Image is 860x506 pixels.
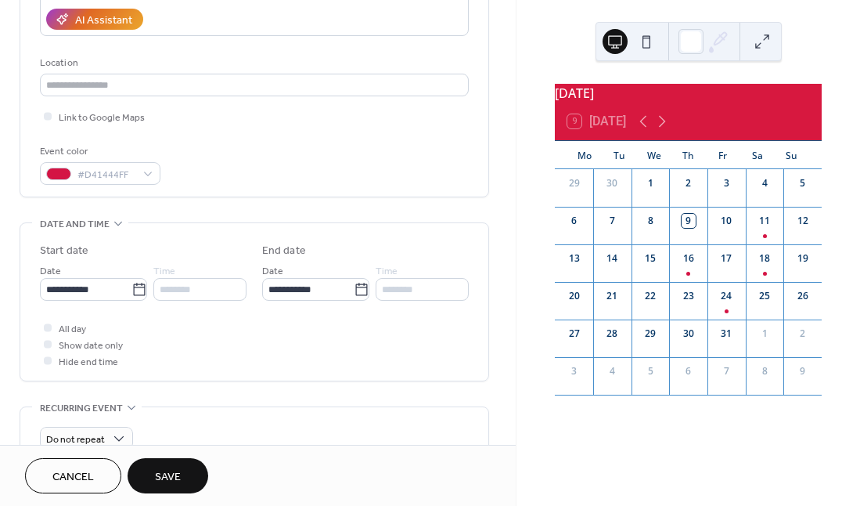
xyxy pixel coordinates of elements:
[567,141,602,169] div: Mo
[682,289,696,303] div: 23
[59,110,145,126] span: Link to Google Maps
[155,469,181,486] span: Save
[719,214,733,228] div: 10
[643,176,657,190] div: 1
[682,176,696,190] div: 2
[757,289,772,303] div: 25
[719,289,733,303] div: 24
[46,431,105,449] span: Do not repeat
[555,84,822,103] div: [DATE]
[682,327,696,341] div: 30
[52,469,94,486] span: Cancel
[605,289,619,303] div: 21
[75,13,132,29] div: AI Assistant
[46,9,143,30] button: AI Assistant
[796,251,810,266] div: 19
[40,400,123,417] span: Recurring event
[706,141,740,169] div: Fr
[40,55,466,71] div: Location
[740,141,775,169] div: Sa
[40,243,88,259] div: Start date
[567,364,581,378] div: 3
[40,263,61,280] span: Date
[719,176,733,190] div: 3
[757,327,772,341] div: 1
[567,214,581,228] div: 6
[643,214,657,228] div: 8
[682,364,696,378] div: 6
[128,458,208,493] button: Save
[796,327,810,341] div: 2
[796,214,810,228] div: 12
[643,251,657,266] div: 15
[757,176,772,190] div: 4
[719,251,733,266] div: 17
[796,364,810,378] div: 9
[682,214,696,228] div: 9
[59,338,123,354] span: Show date only
[567,327,581,341] div: 27
[605,251,619,266] div: 14
[567,251,581,266] div: 13
[637,141,671,169] div: We
[59,321,86,338] span: All day
[643,364,657,378] div: 5
[796,176,810,190] div: 5
[40,143,157,160] div: Event color
[376,263,398,280] span: Time
[605,176,619,190] div: 30
[775,141,809,169] div: Su
[605,327,619,341] div: 28
[262,243,306,259] div: End date
[643,327,657,341] div: 29
[719,327,733,341] div: 31
[605,364,619,378] div: 4
[757,364,772,378] div: 8
[602,141,636,169] div: Tu
[671,141,706,169] div: Th
[567,289,581,303] div: 20
[77,167,135,183] span: #D41444FF
[567,176,581,190] div: 29
[719,364,733,378] div: 7
[59,354,118,370] span: Hide end time
[262,263,283,280] span: Date
[605,214,619,228] div: 7
[757,214,772,228] div: 11
[682,251,696,266] div: 16
[796,289,810,303] div: 26
[40,216,110,233] span: Date and time
[25,458,121,493] button: Cancel
[153,263,175,280] span: Time
[643,289,657,303] div: 22
[757,251,772,266] div: 18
